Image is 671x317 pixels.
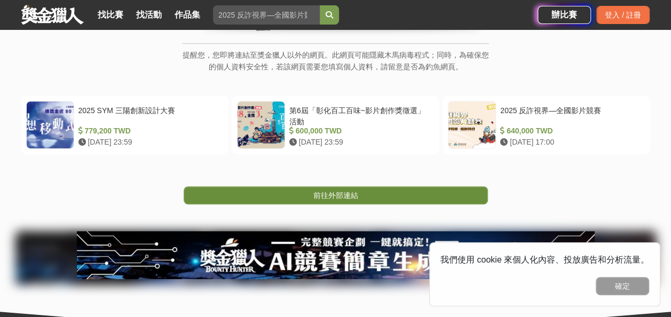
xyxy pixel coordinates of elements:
[93,7,128,22] a: 找比賽
[132,7,166,22] a: 找活動
[500,105,641,125] div: 2025 反詐視界—全國影片競賽
[289,125,430,137] div: 600,000 TWD
[232,96,439,154] a: 第6屆「彰化百工百味~影片創作獎徵選」活動 600,000 TWD [DATE] 23:59
[500,125,641,137] div: 640,000 TWD
[78,125,219,137] div: 779,200 TWD
[596,277,649,295] button: 確定
[596,6,650,24] div: 登入 / 註冊
[78,105,219,125] div: 2025 SYM 三陽創新設計大賽
[182,49,489,84] p: 提醒您，您即將連結至獎金獵人以外的網頁。此網頁可能隱藏木馬病毒程式；同時，為確保您的個人資料安全性，若該網頁需要您填寫個人資料，請留意是否為釣魚網頁。
[170,7,204,22] a: 作品集
[289,137,430,148] div: [DATE] 23:59
[500,137,641,148] div: [DATE] 17:00
[289,105,430,125] div: 第6屆「彰化百工百味~影片創作獎徵選」活動
[440,255,649,264] span: 我們使用 cookie 來個人化內容、投放廣告和分析流量。
[443,96,650,154] a: 2025 反詐視界—全國影片競賽 640,000 TWD [DATE] 17:00
[21,96,228,154] a: 2025 SYM 三陽創新設計大賽 779,200 TWD [DATE] 23:59
[184,186,488,204] a: 前往外部連結
[213,5,320,25] input: 2025 反詐視界—全國影片競賽
[77,231,595,279] img: e66c81bb-b616-479f-8cf1-2a61d99b1888.jpg
[538,6,591,24] a: 辦比賽
[313,191,358,200] span: 前往外部連結
[78,137,219,148] div: [DATE] 23:59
